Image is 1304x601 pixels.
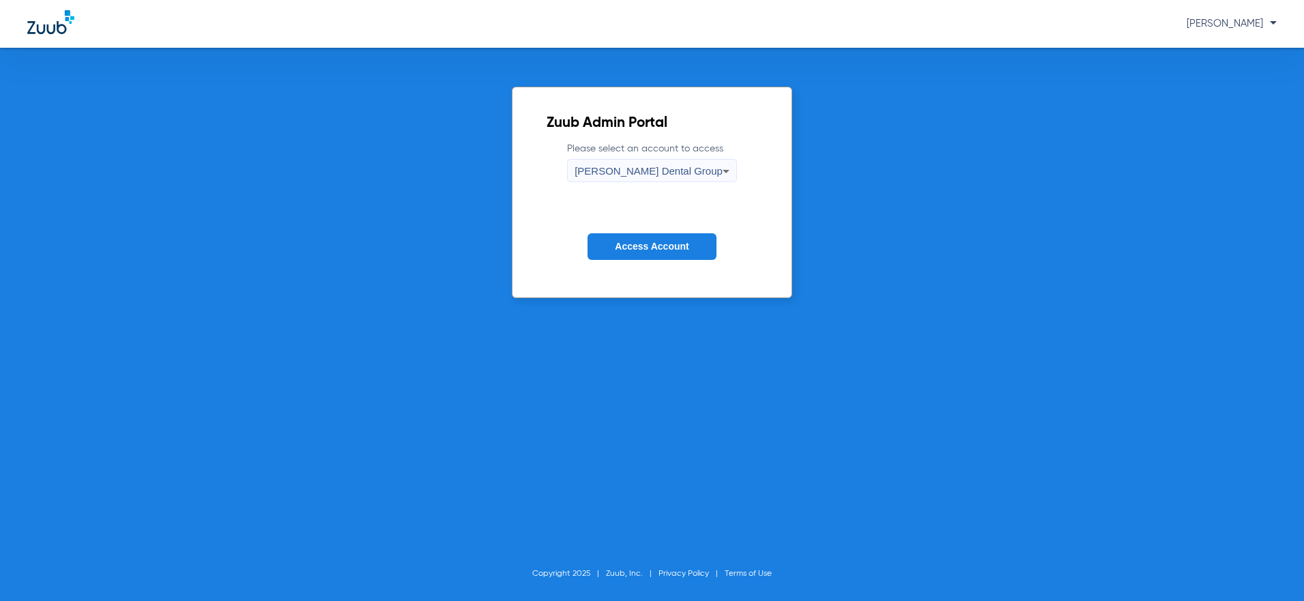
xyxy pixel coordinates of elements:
[1236,536,1304,601] iframe: Chat Widget
[567,142,737,182] label: Please select an account to access
[606,567,658,581] li: Zuub, Inc.
[1187,18,1277,29] span: [PERSON_NAME]
[725,570,772,578] a: Terms of Use
[27,10,74,34] img: Zuub Logo
[588,233,716,260] button: Access Account
[575,165,723,177] span: [PERSON_NAME] Dental Group
[532,567,606,581] li: Copyright 2025
[615,241,689,252] span: Access Account
[658,570,709,578] a: Privacy Policy
[547,117,757,130] h2: Zuub Admin Portal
